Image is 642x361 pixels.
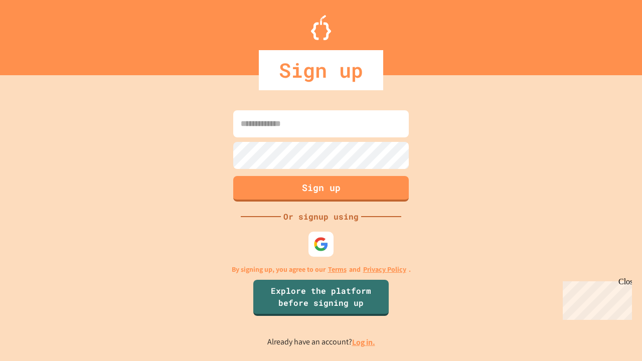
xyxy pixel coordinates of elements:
div: Sign up [259,50,383,90]
iframe: chat widget [559,277,632,320]
a: Privacy Policy [363,264,406,275]
div: Or signup using [281,211,361,223]
button: Sign up [233,176,409,202]
p: By signing up, you agree to our and . [232,264,411,275]
a: Terms [328,264,347,275]
a: Log in. [352,337,375,347]
div: Chat with us now!Close [4,4,69,64]
p: Already have an account? [267,336,375,348]
iframe: chat widget [600,321,632,351]
a: Explore the platform before signing up [253,280,389,316]
img: Logo.svg [311,15,331,40]
img: google-icon.svg [313,237,329,252]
